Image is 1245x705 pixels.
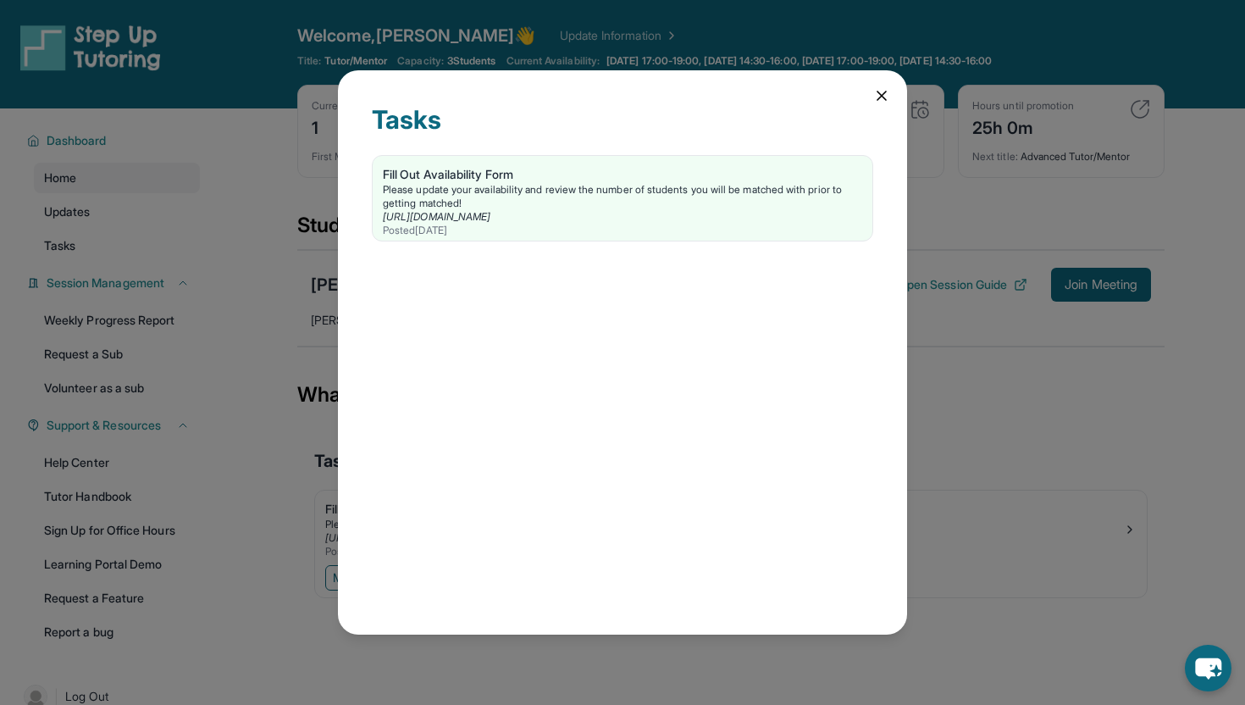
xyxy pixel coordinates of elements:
button: chat-button [1185,645,1231,691]
div: Please update your availability and review the number of students you will be matched with prior ... [383,183,862,210]
div: Fill Out Availability Form [383,166,862,183]
a: Fill Out Availability FormPlease update your availability and review the number of students you w... [373,156,872,241]
a: [URL][DOMAIN_NAME] [383,210,490,223]
div: Posted [DATE] [383,224,862,237]
div: Tasks [372,104,873,155]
